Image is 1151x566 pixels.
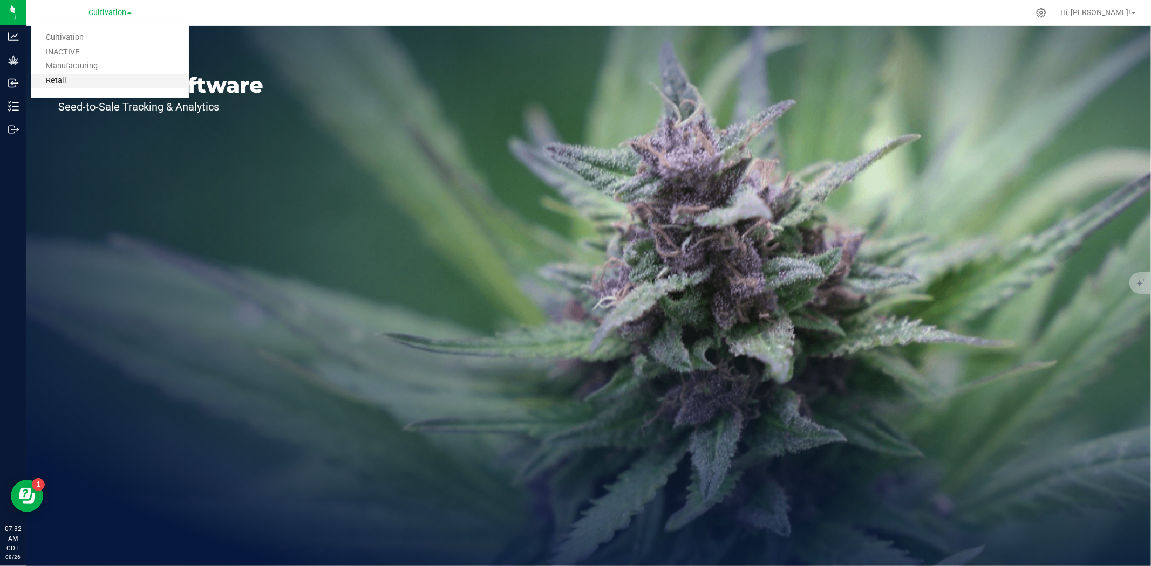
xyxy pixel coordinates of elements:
iframe: Resource center [11,480,43,512]
a: Cultivation [31,31,189,45]
p: 07:32 AM CDT [5,524,21,553]
p: Seed-to-Sale Tracking & Analytics [58,101,263,112]
span: Cultivation [88,8,126,17]
inline-svg: Inventory [8,101,19,112]
inline-svg: Inbound [8,78,19,88]
span: Hi, [PERSON_NAME]! [1060,8,1130,17]
inline-svg: Grow [8,54,19,65]
inline-svg: Analytics [8,31,19,42]
a: Retail [31,74,189,88]
a: INACTIVE [31,45,189,60]
div: Manage settings [1034,8,1048,18]
p: 08/26 [5,553,21,561]
inline-svg: Outbound [8,124,19,135]
a: Manufacturing [31,59,189,74]
iframe: Resource center unread badge [32,478,45,491]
